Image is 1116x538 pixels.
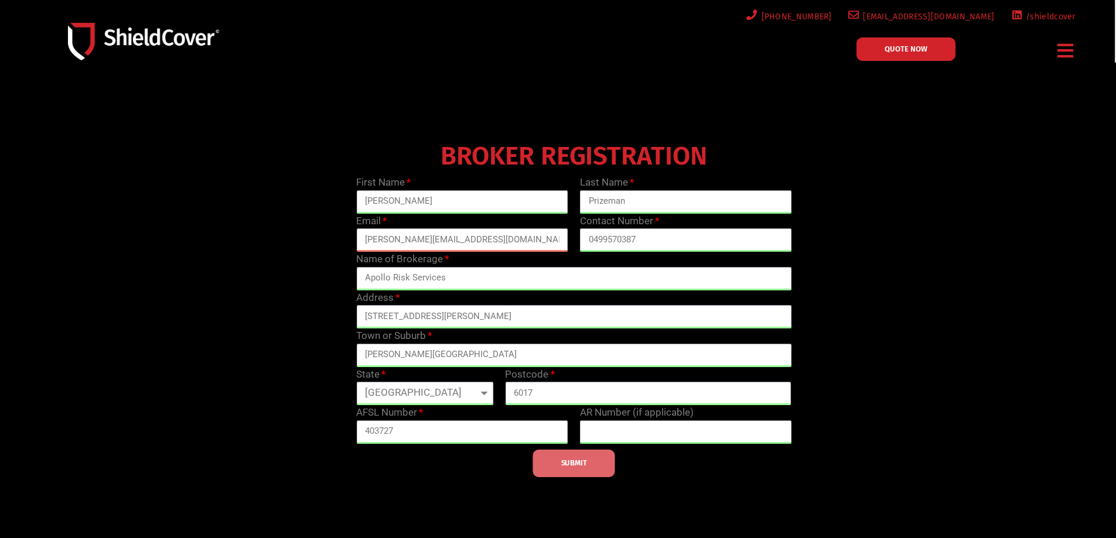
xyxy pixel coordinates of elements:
h4: BROKER REGISTRATION [350,149,797,163]
label: AR Number (if applicable) [580,405,694,420]
label: First Name [356,175,411,190]
a: QUOTE NOW [856,37,955,61]
label: AFSL Number [356,405,423,420]
label: Email [356,214,387,229]
button: SUBMIT [533,450,615,477]
label: Town or Suburb [356,328,432,344]
label: State [356,367,385,382]
span: SUBMIT [561,462,587,464]
a: [EMAIL_ADDRESS][DOMAIN_NAME] [846,9,995,24]
label: Contact Number [580,214,659,229]
label: Name of Brokerage [356,252,449,267]
span: [PHONE_NUMBER] [757,9,832,24]
img: Shield-Cover-Underwriting-Australia-logo-full [68,23,219,60]
label: Postcode [505,367,554,382]
label: Last Name [580,175,634,190]
span: /shieldcover [1022,9,1076,24]
span: [EMAIL_ADDRESS][DOMAIN_NAME] [859,9,994,24]
span: QUOTE NOW [885,45,927,53]
label: Address [356,290,400,306]
a: /shieldcover [1009,9,1076,24]
a: [PHONE_NUMBER] [744,9,832,24]
div: Menu Toggle [1053,37,1079,64]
